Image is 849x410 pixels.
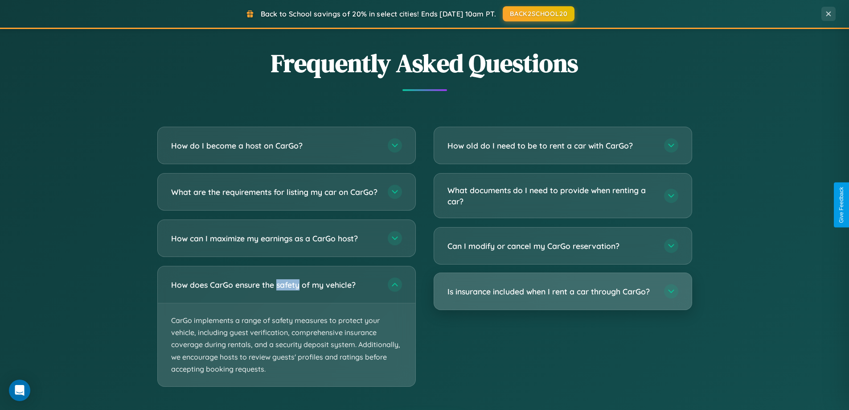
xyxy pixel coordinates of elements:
div: Open Intercom Messenger [9,380,30,401]
h3: How old do I need to be to rent a car with CarGo? [447,140,655,151]
h3: How does CarGo ensure the safety of my vehicle? [171,279,379,290]
button: BACK2SCHOOL20 [503,6,574,21]
h3: What documents do I need to provide when renting a car? [447,185,655,207]
div: Give Feedback [838,187,845,223]
p: CarGo implements a range of safety measures to protect your vehicle, including guest verification... [158,303,415,386]
h3: Is insurance included when I rent a car through CarGo? [447,286,655,297]
h3: How do I become a host on CarGo? [171,140,379,151]
h3: What are the requirements for listing my car on CarGo? [171,186,379,198]
h3: Can I modify or cancel my CarGo reservation? [447,240,655,252]
span: Back to School savings of 20% in select cities! Ends [DATE] 10am PT. [261,9,496,18]
h3: How can I maximize my earnings as a CarGo host? [171,233,379,244]
h2: Frequently Asked Questions [157,46,692,80]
